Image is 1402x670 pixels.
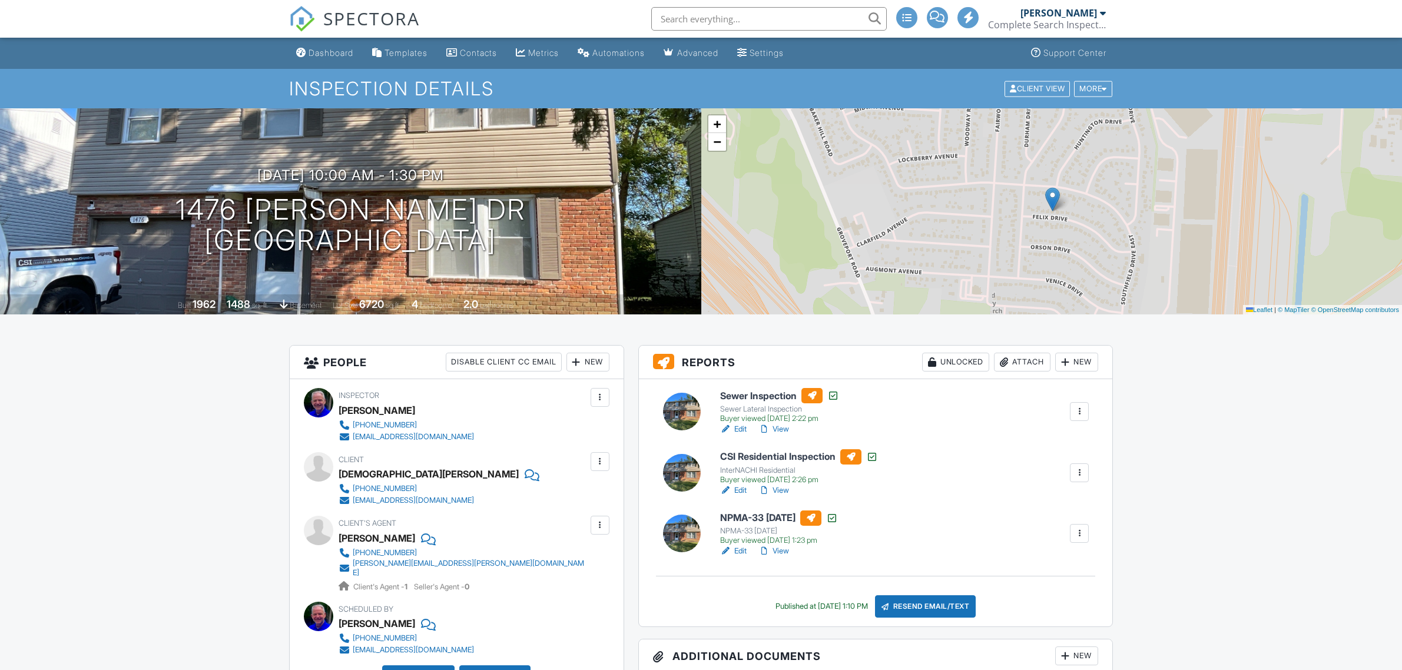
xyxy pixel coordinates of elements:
div: 6720 [359,298,384,310]
span: sq. ft. [252,301,269,310]
div: 2.0 [463,298,478,310]
span: Scheduled By [339,605,393,613]
div: [PHONE_NUMBER] [353,548,417,558]
a: Zoom in [708,115,726,133]
div: Support Center [1043,48,1106,58]
div: Unlocked [922,353,989,372]
a: © MapTiler [1278,306,1310,313]
h3: [DATE] 10:00 am - 1:30 pm [257,167,444,183]
h6: CSI Residential Inspection [720,449,878,465]
div: 1962 [193,298,216,310]
a: Support Center [1026,42,1111,64]
a: [EMAIL_ADDRESS][DOMAIN_NAME] [339,495,530,506]
div: Buyer viewed [DATE] 2:22 pm [720,414,839,423]
span: − [713,134,721,149]
div: Disable Client CC Email [446,353,562,372]
div: New [1055,353,1098,372]
span: bathrooms [480,301,513,310]
a: [PERSON_NAME][EMAIL_ADDRESS][PERSON_NAME][DOMAIN_NAME] [339,559,588,578]
div: [PERSON_NAME] [1020,7,1097,19]
a: Edit [720,423,747,435]
a: [EMAIL_ADDRESS][DOMAIN_NAME] [339,644,474,656]
input: Search everything... [651,7,887,31]
div: Sewer Lateral Inspection [720,404,839,414]
span: Seller's Agent - [414,582,469,591]
span: Built [178,301,191,310]
div: Buyer viewed [DATE] 1:23 pm [720,536,838,545]
div: Advanced [677,48,718,58]
a: CSI Residential Inspection InterNACHI Residential Buyer viewed [DATE] 2:26 pm [720,449,878,485]
a: © OpenStreetMap contributors [1311,306,1399,313]
span: Lot Size [333,301,357,310]
div: Dashboard [309,48,353,58]
a: Contacts [442,42,502,64]
div: [EMAIL_ADDRESS][DOMAIN_NAME] [353,432,474,442]
a: Dashboard [291,42,358,64]
a: Automations (Advanced) [573,42,649,64]
a: [PHONE_NUMBER] [339,483,530,495]
div: Complete Search Inspection LLC [988,19,1106,31]
span: Client's Agent - [353,582,409,591]
span: sq.ft. [386,301,400,310]
strong: 1 [405,582,407,591]
a: Metrics [511,42,564,64]
div: [PERSON_NAME] [339,402,415,419]
h3: Reports [639,346,1113,379]
div: New [566,353,609,372]
div: Attach [994,353,1050,372]
span: Inspector [339,391,379,400]
div: Buyer viewed [DATE] 2:26 pm [720,475,878,485]
a: Settings [733,42,788,64]
a: Advanced [659,42,723,64]
span: bedrooms [420,301,452,310]
div: Resend Email/Text [875,595,976,618]
span: + [713,117,721,131]
a: Edit [720,485,747,496]
div: [PERSON_NAME][EMAIL_ADDRESS][PERSON_NAME][DOMAIN_NAME] [353,559,588,578]
div: [DEMOGRAPHIC_DATA][PERSON_NAME] [339,465,519,483]
div: 4 [412,298,418,310]
h1: Inspection Details [289,78,1113,99]
span: | [1274,306,1276,313]
a: Client View [1003,84,1073,92]
a: Edit [720,545,747,557]
div: 1488 [227,298,250,310]
a: [PHONE_NUMBER] [339,632,474,644]
h6: Sewer Inspection [720,388,839,403]
strong: 0 [465,582,469,591]
div: InterNACHI Residential [720,466,878,475]
div: Settings [750,48,784,58]
a: SPECTORA [289,16,420,41]
div: Automations [592,48,645,58]
img: The Best Home Inspection Software - Spectora [289,6,315,32]
div: [EMAIL_ADDRESS][DOMAIN_NAME] [353,496,474,505]
a: [EMAIL_ADDRESS][DOMAIN_NAME] [339,431,474,443]
a: View [758,485,789,496]
div: [PHONE_NUMBER] [353,633,417,643]
div: NPMA-33 [DATE] [720,526,838,536]
div: [EMAIL_ADDRESS][DOMAIN_NAME] [353,645,474,655]
span: basement [290,301,322,310]
a: NPMA-33 [DATE] NPMA-33 [DATE] Buyer viewed [DATE] 1:23 pm [720,510,838,546]
span: Client [339,455,364,464]
span: SPECTORA [323,6,420,31]
a: Sewer Inspection Sewer Lateral Inspection Buyer viewed [DATE] 2:22 pm [720,388,839,423]
a: [PERSON_NAME] [339,529,415,547]
div: Client View [1005,81,1070,97]
div: Contacts [460,48,497,58]
h1: 1476 [PERSON_NAME] Dr [GEOGRAPHIC_DATA] [175,194,526,257]
img: Marker [1045,187,1060,211]
a: View [758,545,789,557]
h3: People [290,346,624,379]
div: [PERSON_NAME] [339,615,415,632]
a: Leaflet [1246,306,1272,313]
div: [PHONE_NUMBER] [353,420,417,430]
a: [PHONE_NUMBER] [339,419,474,431]
div: Templates [385,48,427,58]
a: Zoom out [708,133,726,151]
h6: NPMA-33 [DATE] [720,510,838,526]
a: Templates [367,42,432,64]
div: New [1055,646,1098,665]
span: Client's Agent [339,519,396,528]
